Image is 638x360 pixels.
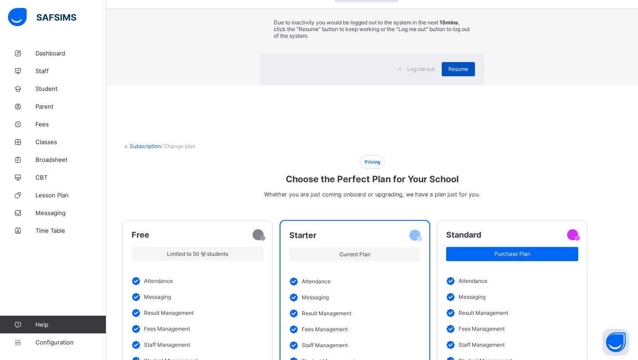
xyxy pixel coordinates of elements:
[132,305,264,321] li: result management
[446,230,481,239] span: standard
[132,293,144,301] img: verified.b9ffe264746c94893b44ba626f0eaec6.svg
[440,19,458,26] strong: 15mins
[289,337,420,353] li: staff management
[132,230,149,239] span: free
[446,340,459,349] img: verified.b9ffe264746c94893b44ba626f0eaec6.svg
[289,321,420,337] li: fees management
[274,19,471,39] p: Due to inactivity you would be logged out to the system in the next , click the "Resume" button t...
[132,321,264,337] li: fees management
[35,339,106,346] span: Configuration
[446,305,578,321] li: result management
[35,227,106,234] span: Time Table
[132,325,144,333] img: verified.b9ffe264746c94893b44ba626f0eaec6.svg
[132,337,264,353] li: staff management
[264,191,480,198] span: Whether you are just coming onboard or upgrading, we have a plan just for you.
[446,321,578,337] li: fees management
[35,209,106,216] span: Messaging
[289,293,302,302] img: verified.b9ffe264746c94893b44ba626f0eaec6.svg
[446,337,578,353] li: staff management
[448,66,468,72] span: Resume
[132,289,264,305] li: messaging
[289,274,420,290] li: attendance
[161,143,195,149] span: / Change plan
[35,67,106,74] span: Staff
[35,103,106,110] span: Parent
[360,155,385,168] span: Pricing
[446,309,459,317] img: verified.b9ffe264746c94893b44ba626f0eaec6.svg
[446,325,459,333] img: verified.b9ffe264746c94893b44ba626f0eaec6.svg
[289,309,302,318] img: verified.b9ffe264746c94893b44ba626f0eaec6.svg
[132,309,144,317] img: verified.b9ffe264746c94893b44ba626f0eaec6.svg
[35,85,106,92] span: Student
[407,66,435,72] span: Log me out
[35,121,106,128] span: Fees
[296,251,414,258] span: Current Plan
[35,50,106,57] span: Dashboard
[8,8,76,27] img: safsims
[453,250,572,257] span: Purchase Plan
[35,156,106,163] span: Broadsheet
[446,273,578,289] li: attendance
[289,341,302,350] img: verified.b9ffe264746c94893b44ba626f0eaec6.svg
[138,250,257,257] span: Limited to 50 students
[289,277,302,286] img: verified.b9ffe264746c94893b44ba626f0eaec6.svg
[35,138,106,145] span: Classes
[289,325,302,334] img: verified.b9ffe264746c94893b44ba626f0eaec6.svg
[289,305,420,321] li: result management
[35,321,106,328] span: Help
[122,174,622,184] span: Choose the Perfect Plan for Your School
[132,340,144,349] img: verified.b9ffe264746c94893b44ba626f0eaec6.svg
[289,290,420,305] li: messaging
[35,174,106,181] span: CBT
[603,329,629,356] button: Open asap
[35,192,106,199] span: Lesson Plan
[130,143,161,149] a: Subscription
[446,277,459,286] img: verified.b9ffe264746c94893b44ba626f0eaec6.svg
[446,293,459,301] img: verified.b9ffe264746c94893b44ba626f0eaec6.svg
[132,277,144,286] img: verified.b9ffe264746c94893b44ba626f0eaec6.svg
[446,289,578,305] li: messaging
[289,231,316,240] span: starter
[132,273,264,289] li: attendance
